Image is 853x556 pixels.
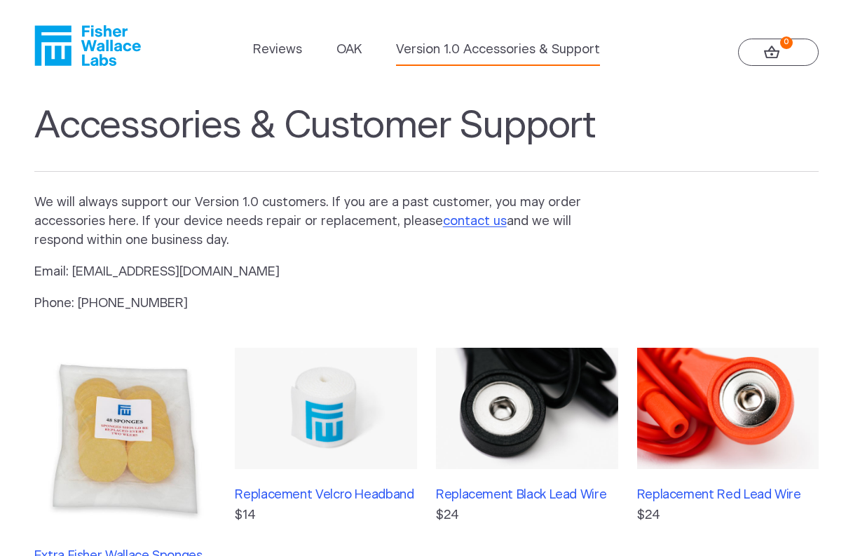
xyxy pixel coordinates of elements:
[436,506,618,525] p: $24
[396,41,600,60] a: Version 1.0 Accessories & Support
[637,348,819,469] img: Replacement Red Lead Wire
[34,294,606,313] p: Phone: [PHONE_NUMBER]
[34,104,819,172] h1: Accessories & Customer Support
[336,41,362,60] a: OAK
[637,488,819,503] h3: Replacement Red Lead Wire
[436,348,618,469] img: Replacement Black Lead Wire
[443,215,507,228] a: contact us
[780,36,793,49] strong: 0
[34,263,606,282] p: Email: [EMAIL_ADDRESS][DOMAIN_NAME]
[34,25,141,66] a: Fisher Wallace
[253,41,302,60] a: Reviews
[34,348,217,530] img: Extra Fisher Wallace Sponges (48 pack)
[235,488,417,503] h3: Replacement Velcro Headband
[637,506,819,525] p: $24
[738,39,819,66] a: 0
[235,506,417,525] p: $14
[235,348,417,469] img: Replacement Velcro Headband
[436,488,618,503] h3: Replacement Black Lead Wire
[34,194,606,250] p: We will always support our Version 1.0 customers. If you are a past customer, you may order acces...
